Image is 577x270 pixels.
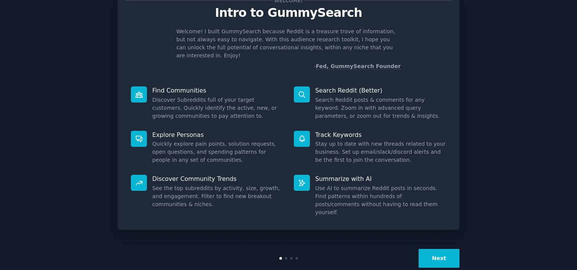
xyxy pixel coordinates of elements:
[126,6,451,20] p: Intro to GummySearch
[152,96,283,120] dd: Discover Subreddits full of your target customers. Quickly identify the active, new, or growing c...
[152,184,283,208] dd: See the top subreddits by activity, size, growth, and engagement. Filter to find new breakout com...
[315,140,446,164] dd: Stay up to date with new threads related to your business. Set up email/slack/discord alerts and ...
[315,131,446,139] p: Track Keywords
[152,175,283,183] p: Discover Community Trends
[316,63,401,70] a: Fed, GummySearch Founder
[314,62,401,70] div: -
[419,249,459,268] button: Next
[152,140,283,164] dd: Quickly explore pain points, solution requests, open questions, and spending patterns for people ...
[315,86,446,94] p: Search Reddit (Better)
[315,184,446,216] dd: Use AI to summarize Reddit posts in seconds. Find patterns within hundreds of posts/comments with...
[176,28,401,60] p: Welcome! I built GummySearch because Reddit is a treasure trove of information, but not always ea...
[152,131,283,139] p: Explore Personas
[315,96,446,120] dd: Search Reddit posts & comments for any keyword. Zoom in with advanced query parameters, or zoom o...
[315,175,446,183] p: Summarize with AI
[152,86,283,94] p: Find Communities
